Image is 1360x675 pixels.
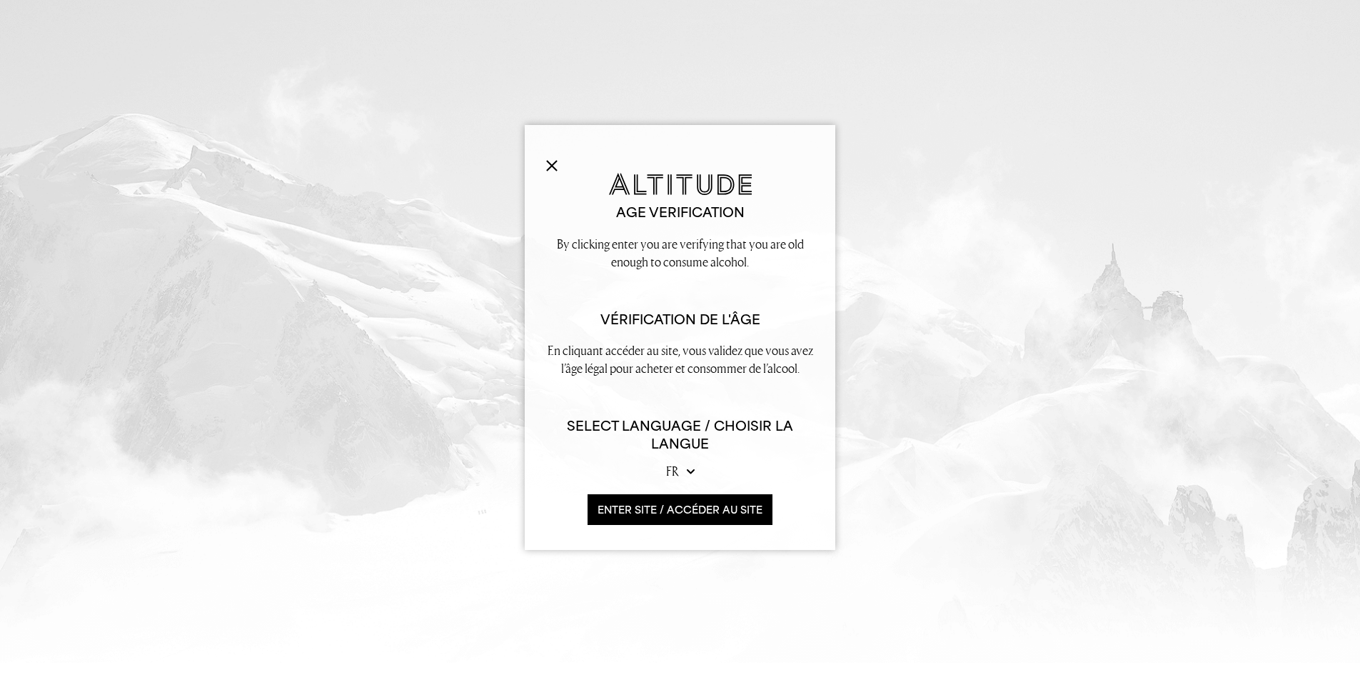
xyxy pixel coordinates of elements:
[588,494,772,525] button: ENTER SITE / accéder au site
[546,235,814,271] p: By clicking enter you are verifying that you are old enough to consume alcohol.
[546,341,814,377] p: En cliquant accéder au site, vous validez que vous avez l’âge légal pour acheter et consommer de ...
[546,204,814,221] h2: Age verification
[546,417,814,453] h6: Select Language / Choisir la langue
[546,311,814,329] h2: Vérification de l'âge
[546,160,558,171] img: Close
[609,173,752,195] img: Altitude Gin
